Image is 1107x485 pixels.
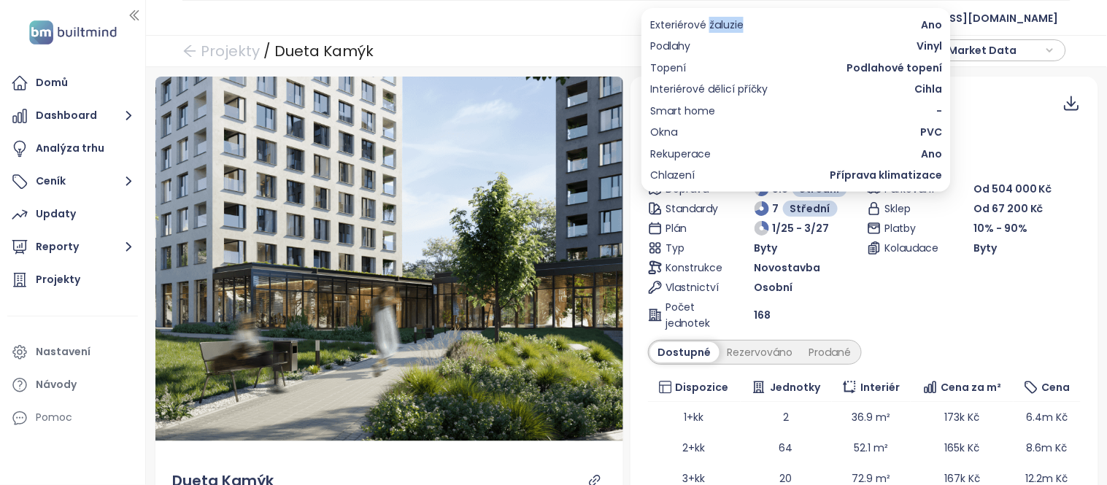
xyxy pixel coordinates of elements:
td: 1+kk [648,402,741,432]
div: Pomoc [36,408,72,427]
td: 2+kk [648,432,741,463]
span: Jednotky [770,379,820,395]
span: Příprava klimatizace [830,167,942,183]
span: Interiérové dělicí příčky [650,81,768,97]
span: Střední [790,201,830,217]
span: Rekuperace [650,146,711,162]
span: Od 504 000 Kč [973,182,1052,196]
span: Podlahové topení [846,60,942,76]
span: Vinyl [917,38,942,54]
a: Nastavení [7,338,138,367]
button: Ceník [7,167,138,196]
button: Reporty [7,233,138,262]
span: Od 67 200 Kč [973,201,1044,217]
div: Updaty [36,205,76,223]
div: Nastavení [36,343,90,361]
span: Cena za m² [941,379,1002,395]
span: Dispozice [676,379,729,395]
span: Byty [973,240,997,256]
span: Cena [1042,379,1071,395]
a: Analýza trhu [7,134,138,163]
span: Ano [921,146,942,162]
span: 1/25 - 3/27 [773,220,830,236]
div: Návody [36,376,77,394]
div: Pomoc [7,403,138,432]
button: Dashboard [7,101,138,131]
div: Dostupné [650,342,720,362]
a: Updaty [7,200,138,229]
div: Domů [36,74,68,92]
span: Byty [755,240,778,256]
span: arrow-left [182,44,197,58]
span: Sklep [885,201,938,217]
span: 173k Kč [945,410,980,424]
div: Dueta Kamýk [274,38,374,64]
td: 52.1 m² [832,432,911,463]
span: Okna [650,124,677,140]
a: Projekty [7,265,138,295]
span: Kolaudace [885,240,938,256]
span: Vlastnictví [666,279,720,295]
span: Interiér [860,379,900,395]
div: Rezervováno [720,342,801,362]
span: Plán [666,220,720,236]
span: Ano [921,17,942,33]
a: arrow-left Projekty [182,38,260,64]
div: button [928,39,1058,61]
span: Market Data [948,39,1042,61]
span: [DOMAIN_NAME][EMAIL_ADDRESS][DOMAIN_NAME] [782,1,1059,36]
div: Prodané [801,342,860,362]
span: 168 [755,307,771,323]
td: 36.9 m² [832,402,911,432]
span: Chlazení [650,167,695,183]
div: Projekty [36,271,80,289]
div: / [263,38,271,64]
div: Analýza trhu [36,139,104,158]
span: 165k Kč [945,441,980,455]
span: Osobní [755,279,793,295]
td: 64 [741,432,832,463]
span: 8.6m Kč [1027,441,1068,455]
span: Exteriérové žaluzie [650,17,744,33]
span: Počet jednotek [666,299,720,331]
span: - [936,103,942,119]
span: 7 [773,201,779,217]
span: Topení [650,60,686,76]
span: Novostavba [755,260,821,276]
span: Typ [666,240,720,256]
span: Konstrukce [666,260,720,276]
span: Standardy [666,201,720,217]
a: Domů [7,69,138,98]
span: Cihla [914,81,942,97]
span: Podlahy [650,38,690,54]
td: 2 [741,402,832,432]
span: 6.4m Kč [1026,410,1068,424]
span: 10% - 90% [973,221,1027,236]
a: Návody [7,370,138,400]
span: Smart home [650,103,715,119]
img: logo [25,18,121,47]
span: Platby [885,220,938,236]
span: PVC [920,124,942,140]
